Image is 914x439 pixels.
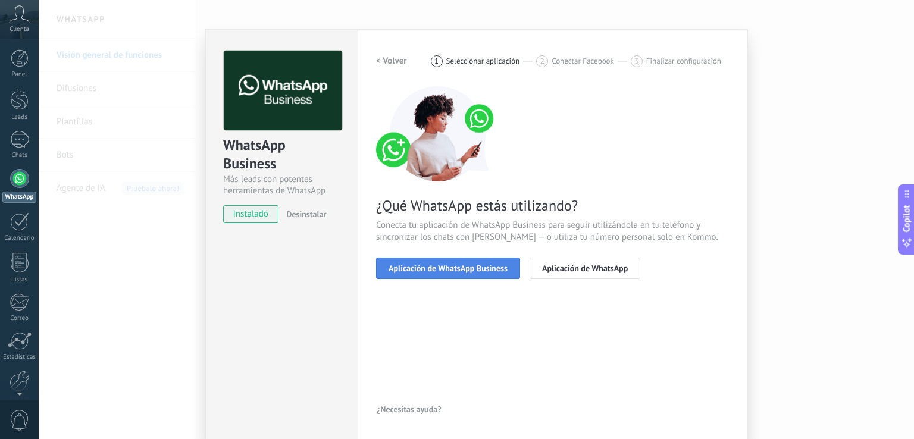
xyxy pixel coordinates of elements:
div: Calendario [2,234,37,242]
div: Correo [2,315,37,322]
div: Chats [2,152,37,159]
span: Conectar Facebook [552,57,614,65]
span: Seleccionar aplicación [446,57,520,65]
div: Listas [2,276,37,284]
div: Leads [2,114,37,121]
div: WhatsApp Business [223,136,340,174]
button: ¿Necesitas ayuda? [376,400,442,418]
span: Conecta tu aplicación de WhatsApp Business para seguir utilizándola en tu teléfono y sincronizar ... [376,219,730,243]
div: WhatsApp [2,192,36,203]
button: < Volver [376,51,407,72]
img: logo_main.png [224,51,342,131]
span: Desinstalar [286,209,326,219]
span: Aplicación de WhatsApp Business [389,264,508,272]
button: Aplicación de WhatsApp [530,258,640,279]
button: Desinstalar [281,205,326,223]
span: Cuenta [10,26,29,33]
span: Finalizar configuración [646,57,721,65]
button: Aplicación de WhatsApp Business [376,258,520,279]
div: Estadísticas [2,353,37,361]
h2: < Volver [376,55,407,67]
span: 1 [434,56,439,66]
span: Copilot [901,205,913,233]
span: ¿Qué WhatsApp estás utilizando? [376,196,730,215]
span: 2 [540,56,544,66]
span: Aplicación de WhatsApp [542,264,628,272]
span: 3 [634,56,638,66]
div: Panel [2,71,37,79]
img: connect number [376,86,501,181]
span: instalado [224,205,278,223]
span: ¿Necesitas ayuda? [377,405,442,413]
div: Más leads con potentes herramientas de WhatsApp [223,174,340,196]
